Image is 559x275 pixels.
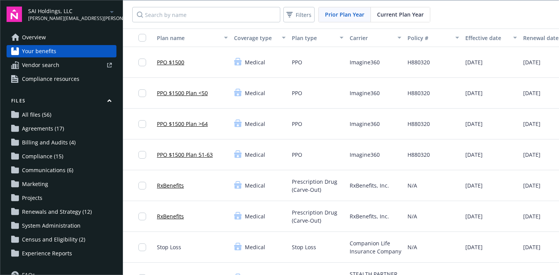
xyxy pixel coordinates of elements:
span: [DATE] [523,58,540,66]
input: Toggle Row Selected [138,120,146,128]
span: Prior Plan Year [325,10,364,18]
span: Medical [245,212,265,220]
span: Prescription Drug (Carve-Out) [292,208,343,225]
span: Renewals and Strategy (12) [22,206,92,218]
span: Compliance resources [22,73,79,85]
span: [PERSON_NAME][EMAIL_ADDRESS][PERSON_NAME][DOMAIN_NAME] [28,15,107,22]
input: Select all [138,34,146,42]
span: H880320 [407,58,430,66]
a: Compliance (15) [7,150,116,163]
button: Carrier [347,29,404,47]
span: Compliance (15) [22,150,63,163]
span: Medical [245,89,265,97]
span: N/A [407,243,417,251]
div: Policy # [407,34,451,42]
a: PPO $1500 Plan 51-63 [157,151,213,159]
div: Plan name [157,34,219,42]
span: N/A [407,181,417,189]
span: Experience Reports [22,247,72,260]
a: PPO $1500 Plan <50 [157,89,208,97]
span: Medical [245,120,265,128]
span: SAI Holdings, LLC [28,7,107,15]
span: Prescription Drug (Carve-Out) [292,178,343,194]
input: Toggle Row Selected [138,243,146,251]
span: Billing and Audits (4) [22,136,76,149]
span: PPO [292,89,302,97]
span: PPO [292,120,302,128]
span: [DATE] [465,212,483,220]
span: [DATE] [523,151,540,159]
span: Medical [245,243,265,251]
a: All files (56) [7,109,116,121]
span: [DATE] [465,243,483,251]
span: Stop Loss [157,243,181,251]
a: Marketing [7,178,116,190]
span: H880320 [407,89,430,97]
span: Your benefits [22,45,56,57]
input: Toggle Row Selected [138,213,146,220]
a: Communications (6) [7,164,116,176]
span: Vendor search [22,59,59,71]
img: navigator-logo.svg [7,7,22,22]
a: Billing and Audits (4) [7,136,116,149]
button: Effective date [462,29,520,47]
span: RxBenefits, Inc. [350,181,389,189]
div: Plan type [292,34,335,42]
button: Filters [283,7,315,22]
span: Imagine360 [350,151,380,159]
a: PPO $1500 [157,58,184,66]
span: H880320 [407,151,430,159]
span: [DATE] [465,181,483,189]
a: Your benefits [7,45,116,57]
span: Companion Life Insurance Company [350,239,401,255]
span: System Administration [22,220,81,232]
span: Marketing [22,178,48,190]
a: Renewals and Strategy (12) [7,206,116,218]
input: Toggle Row Selected [138,151,146,159]
span: All files (56) [22,109,51,121]
input: Toggle Row Selected [138,182,146,189]
span: [DATE] [465,120,483,128]
button: Files [7,97,116,107]
a: System Administration [7,220,116,232]
span: Medical [245,181,265,189]
a: RxBenefits [157,181,184,189]
input: Toggle Row Selected [138,59,146,66]
a: Overview [7,31,116,44]
span: Imagine360 [350,58,380,66]
input: Toggle Row Selected [138,89,146,97]
span: Filters [285,9,313,20]
span: Medical [245,151,265,159]
span: Projects [22,192,42,204]
span: Imagine360 [350,120,380,128]
a: arrowDropDown [107,7,116,16]
span: [DATE] [523,181,540,189]
span: [DATE] [465,151,483,159]
span: [DATE] [523,120,540,128]
button: Plan type [289,29,347,47]
a: RxBenefits [157,212,184,220]
span: Communications (6) [22,164,73,176]
a: Compliance resources [7,73,116,85]
span: [DATE] [523,89,540,97]
span: [DATE] [465,89,483,97]
span: Imagine360 [350,89,380,97]
span: Stop Loss [292,243,316,251]
span: [DATE] [523,212,540,220]
button: SAI Holdings, LLC[PERSON_NAME][EMAIL_ADDRESS][PERSON_NAME][DOMAIN_NAME]arrowDropDown [28,7,116,22]
span: Overview [22,31,46,44]
a: Vendor search [7,59,116,71]
span: Current Plan Year [377,10,424,18]
a: Projects [7,192,116,204]
span: N/A [407,212,417,220]
span: H880320 [407,120,430,128]
span: PPO [292,151,302,159]
button: Coverage type [231,29,289,47]
span: Medical [245,58,265,66]
span: [DATE] [465,58,483,66]
button: Plan name [154,29,231,47]
button: Policy # [404,29,462,47]
div: Effective date [465,34,508,42]
span: Census and Eligibility (2) [22,233,85,246]
span: Agreements (17) [22,122,64,135]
